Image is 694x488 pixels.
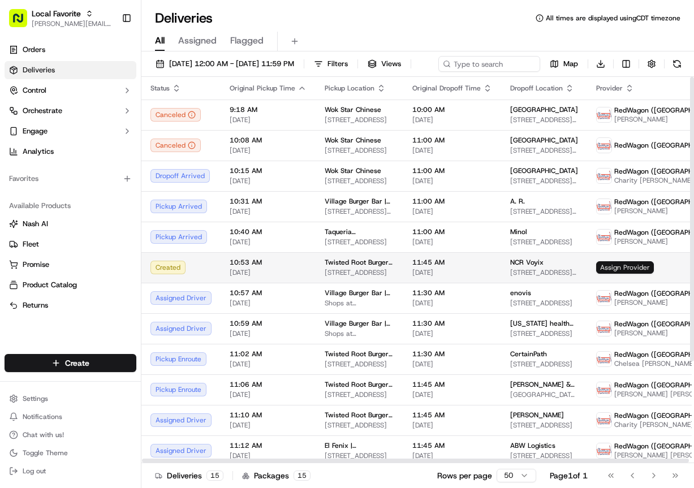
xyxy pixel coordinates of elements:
button: Product Catalog [5,276,136,294]
span: 11:45 AM [412,380,492,389]
span: 11:45 AM [412,441,492,450]
input: Got a question? Start typing here... [29,73,204,85]
a: 📗Knowledge Base [7,218,91,238]
span: [DATE] [412,360,492,369]
span: [STREET_ADDRESS] [325,390,394,399]
button: See all [175,145,206,158]
span: Control [23,85,46,96]
span: [STREET_ADDRESS] [510,360,578,369]
span: CertainPath [510,349,547,359]
a: Product Catalog [9,280,132,290]
span: [DATE] [412,237,492,247]
span: [STREET_ADDRESS] [510,299,578,308]
span: 11:00 AM [412,136,492,145]
span: [GEOGRAPHIC_DATA] [510,136,578,145]
span: 10:15 AM [230,166,307,175]
img: time_to_eat_nevada_logo [597,413,611,427]
button: Canceled [150,108,201,122]
button: Map [545,56,583,72]
button: [DATE] 12:00 AM - [DATE] 11:59 PM [150,56,299,72]
span: [GEOGRAPHIC_DATA] [510,105,578,114]
span: 11:30 AM [412,319,492,328]
a: Nash AI [9,219,132,229]
span: [DATE] [230,390,307,399]
span: Wok Star Chinese [325,166,381,175]
button: Engage [5,122,136,140]
span: Wok Star Chinese [325,136,381,145]
span: [DATE] [412,451,492,460]
span: Shops at [GEOGRAPHIC_DATA], [STREET_ADDRESS] [325,329,394,338]
span: [PERSON_NAME] & Bers [510,380,578,389]
span: 11:45 AM [412,258,492,267]
span: [STREET_ADDRESS][PERSON_NAME] [510,146,578,155]
span: [DATE] [230,299,307,308]
span: [PERSON_NAME] [510,411,564,420]
button: Views [363,56,406,72]
button: Promise [5,256,136,274]
div: 📗 [11,223,20,232]
span: Original Dropoff Time [412,84,481,93]
img: time_to_eat_nevada_logo [597,230,611,244]
span: Map [563,59,578,69]
span: Status [150,84,170,93]
span: Nash AI [23,219,48,229]
img: Dianne Alexi Soriano [11,165,29,183]
button: Refresh [669,56,685,72]
button: Chat with us! [5,427,136,443]
span: Filters [327,59,348,69]
button: Orchestrate [5,102,136,120]
span: Fleet [23,239,39,249]
span: 11:30 AM [412,288,492,297]
span: [DATE] [158,175,182,184]
span: Twisted Root Burger | Carrollton [325,349,394,359]
span: Promise [23,260,49,270]
span: Orchestrate [23,106,62,116]
span: [DATE] [230,237,307,247]
span: El Fenix | [PERSON_NAME] [325,441,394,450]
img: Nash [11,11,34,34]
span: 10:59 AM [230,319,307,328]
span: [STREET_ADDRESS][PERSON_NAME] [510,207,578,216]
img: 1736555255976-a54dd68f-1ca7-489b-9aae-adbdc363a1c4 [23,176,32,185]
div: 15 [206,470,223,481]
span: 11:02 AM [230,349,307,359]
span: [DATE] [230,360,307,369]
span: enovis [510,288,531,297]
span: [DATE] [412,421,492,430]
span: API Documentation [107,222,182,234]
span: [DATE] [230,207,307,216]
span: [STREET_ADDRESS] [325,176,394,185]
span: 11:00 AM [412,166,492,175]
p: Rows per page [437,470,492,481]
span: Pickup Location [325,84,374,93]
span: [US_STATE] health family clinic [510,319,578,328]
img: time_to_eat_nevada_logo [597,138,611,153]
div: Packages [242,470,311,481]
span: 10:08 AM [230,136,307,145]
span: [STREET_ADDRESS] [325,421,394,430]
span: Log out [23,467,46,476]
span: [STREET_ADDRESS][PERSON_NAME] [510,268,578,277]
span: Create [65,357,89,369]
span: [DATE] [412,329,492,338]
a: Analytics [5,142,136,161]
span: 11:30 AM [412,349,492,359]
span: Views [381,59,401,69]
a: Fleet [9,239,132,249]
div: Available Products [5,197,136,215]
span: [STREET_ADDRESS] [510,329,578,338]
span: Pylon [113,250,137,258]
img: time_to_eat_nevada_logo [597,382,611,397]
span: [DATE] 12:00 AM - [DATE] 11:59 PM [169,59,294,69]
span: [STREET_ADDRESS] [325,237,394,247]
button: Filters [309,56,353,72]
span: [STREET_ADDRESS] [510,451,578,460]
div: 💻 [96,223,105,232]
span: [DATE] [230,268,307,277]
button: Nash AI [5,215,136,233]
span: ABW Logistics [510,441,555,450]
span: [STREET_ADDRESS][PERSON_NAME] [325,207,394,216]
span: [GEOGRAPHIC_DATA] [510,166,578,175]
span: [DATE] [230,176,307,185]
